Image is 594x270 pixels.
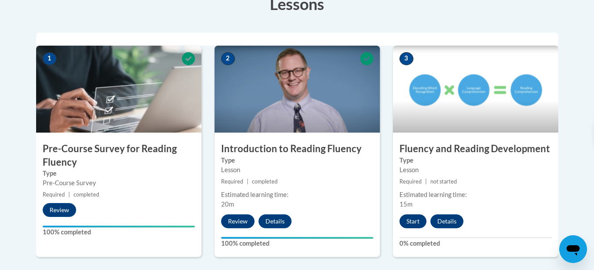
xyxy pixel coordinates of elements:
[43,52,57,65] span: 1
[221,156,373,165] label: Type
[221,190,373,200] div: Estimated learning time:
[399,214,426,228] button: Start
[36,46,201,133] img: Course Image
[221,214,255,228] button: Review
[221,237,373,239] div: Your progress
[430,178,457,185] span: not started
[399,178,422,185] span: Required
[43,226,195,227] div: Your progress
[399,200,413,208] span: 15m
[215,46,380,133] img: Course Image
[399,190,552,200] div: Estimated learning time:
[221,178,243,185] span: Required
[258,214,292,228] button: Details
[43,227,195,237] label: 100% completed
[215,142,380,156] h3: Introduction to Reading Fluency
[221,200,234,208] span: 20m
[430,214,463,228] button: Details
[74,191,99,198] span: completed
[252,178,278,185] span: completed
[393,142,558,156] h3: Fluency and Reading Development
[399,165,552,175] div: Lesson
[43,169,195,178] label: Type
[399,52,413,65] span: 3
[399,156,552,165] label: Type
[221,165,373,175] div: Lesson
[221,52,235,65] span: 2
[68,191,70,198] span: |
[559,235,587,263] iframe: Button to launch messaging window
[43,191,65,198] span: Required
[221,239,373,248] label: 100% completed
[393,46,558,133] img: Course Image
[36,142,201,169] h3: Pre-Course Survey for Reading Fluency
[399,239,552,248] label: 0% completed
[43,203,76,217] button: Review
[425,178,427,185] span: |
[43,178,195,188] div: Pre-Course Survey
[247,178,248,185] span: |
